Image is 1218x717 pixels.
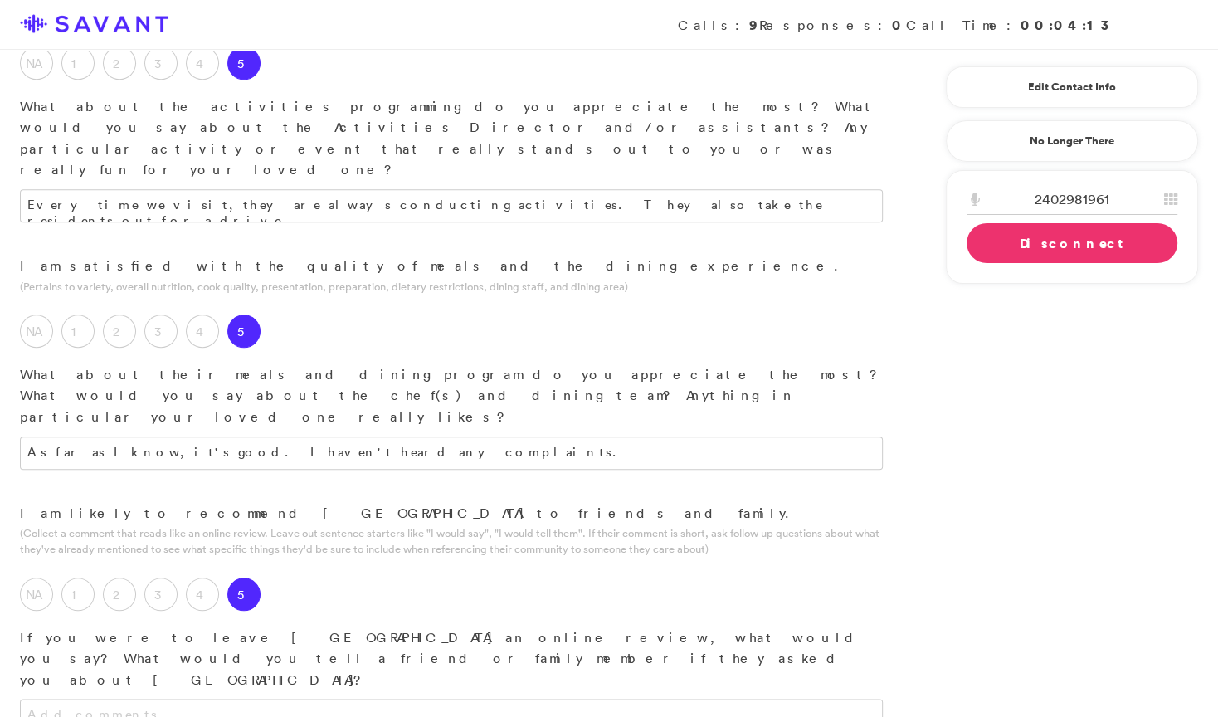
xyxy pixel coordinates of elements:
label: 5 [227,46,261,80]
p: I am likely to recommend [GEOGRAPHIC_DATA] to friends and family. [20,503,883,524]
p: What about their meals and dining program do you appreciate the most? What would you say about th... [20,364,883,428]
label: 4 [186,315,219,348]
label: 3 [144,315,178,348]
a: No Longer There [946,120,1198,162]
label: 5 [227,578,261,611]
p: I am satisfied with the quality of meals and the dining experience. [20,256,883,277]
label: NA [20,315,53,348]
label: NA [20,578,53,611]
label: 4 [186,46,219,80]
label: 5 [227,315,261,348]
label: 3 [144,46,178,80]
strong: 00:04:13 [1021,16,1115,34]
p: If you were to leave [GEOGRAPHIC_DATA] an online review, what would you say? What would you tell ... [20,627,883,691]
strong: 0 [892,16,906,34]
p: What about the activities programming do you appreciate the most? What would you say about the Ac... [20,96,883,181]
a: Edit Contact Info [967,74,1177,100]
label: 1 [61,578,95,611]
label: 1 [61,315,95,348]
label: 1 [61,46,95,80]
p: (Pertains to variety, overall nutrition, cook quality, presentation, preparation, dietary restric... [20,279,883,295]
label: 4 [186,578,219,611]
label: 2 [103,315,136,348]
label: 3 [144,578,178,611]
p: (Collect a comment that reads like an online review. Leave out sentence starters like "I would sa... [20,525,883,557]
label: 2 [103,46,136,80]
strong: 9 [749,16,759,34]
label: 2 [103,578,136,611]
a: Disconnect [967,223,1177,263]
label: NA [20,46,53,80]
